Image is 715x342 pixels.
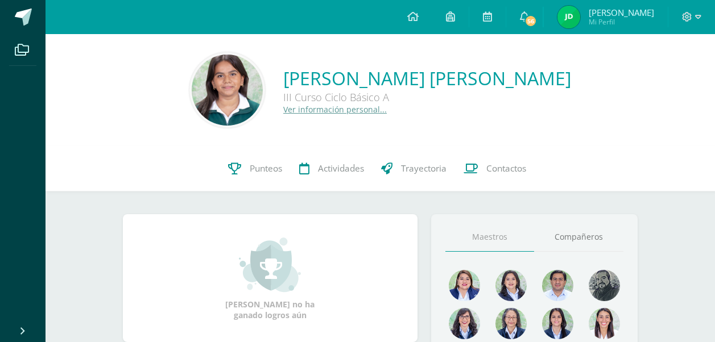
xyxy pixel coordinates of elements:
span: Mi Perfil [589,17,654,27]
a: Punteos [220,146,291,191]
a: Ver información personal... [283,104,387,115]
img: d4e0c534ae446c0d00535d3bb96704e9.png [542,308,573,339]
a: [PERSON_NAME] [PERSON_NAME] [283,66,571,90]
img: 38d188cc98c34aa903096de2d1c9671e.png [589,308,620,339]
div: [PERSON_NAME] no ha ganado logros aún [213,236,327,320]
span: Actividades [318,162,364,174]
img: 47bb5cb671f55380063b8448e82fec5d.png [557,6,580,28]
img: 45e5189d4be9c73150df86acb3c68ab9.png [495,270,527,301]
img: 85837cf9bcc08a7effdea65e4cf282c3.png [192,55,263,126]
span: [PERSON_NAME] [589,7,654,18]
a: Contactos [455,146,535,191]
img: achievement_small.png [239,236,301,293]
span: 56 [524,15,537,27]
span: Trayectoria [401,162,447,174]
img: 68491b968eaf45af92dd3338bd9092c6.png [495,308,527,339]
a: Trayectoria [373,146,455,191]
img: 135afc2e3c36cc19cf7f4a6ffd4441d1.png [449,270,480,301]
img: b1da893d1b21f2b9f45fcdf5240f8abd.png [449,308,480,339]
div: III Curso Ciclo Básico A [283,90,571,104]
span: Contactos [486,162,526,174]
a: Maestros [445,223,535,252]
span: Punteos [250,162,282,174]
a: Compañeros [534,223,623,252]
img: 1e7bfa517bf798cc96a9d855bf172288.png [542,270,573,301]
img: 4179e05c207095638826b52d0d6e7b97.png [589,270,620,301]
a: Actividades [291,146,373,191]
